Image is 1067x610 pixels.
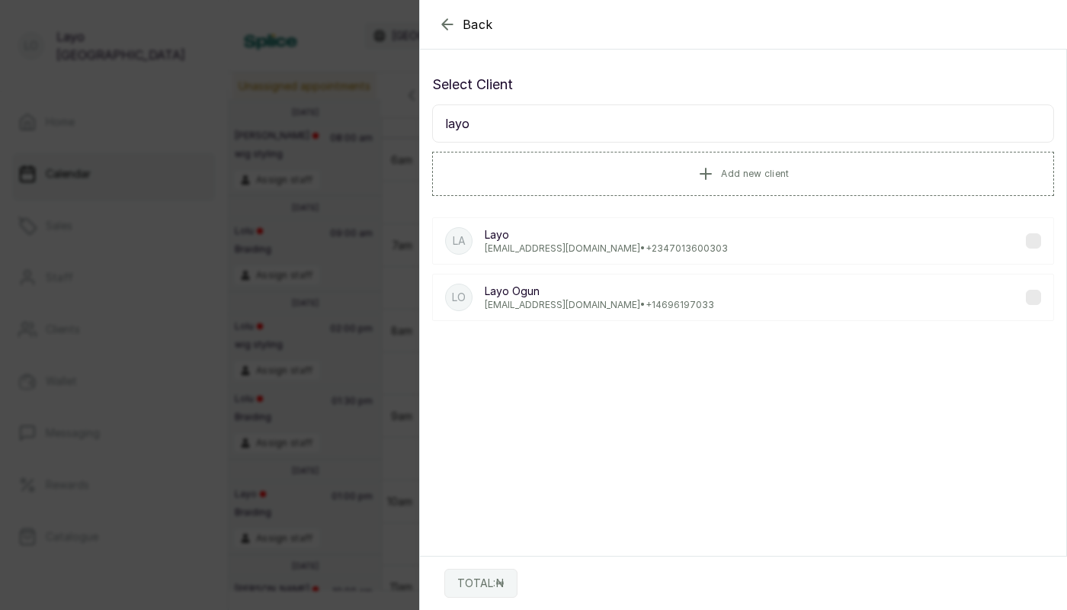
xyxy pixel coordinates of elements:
[485,299,714,311] p: [EMAIL_ADDRESS][DOMAIN_NAME] • +1 4696197033
[432,104,1054,143] input: Search for a client by name, phone number, or email.
[485,284,714,299] p: Layo Ogun
[432,152,1054,196] button: Add new client
[438,15,493,34] button: Back
[457,576,505,591] p: TOTAL: ₦
[485,227,728,242] p: Layo
[452,290,466,305] p: LO
[721,168,789,180] span: Add new client
[453,233,466,249] p: La
[432,74,1054,95] p: Select Client
[485,242,728,255] p: [EMAIL_ADDRESS][DOMAIN_NAME] • +234 7013600303
[463,15,493,34] span: Back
